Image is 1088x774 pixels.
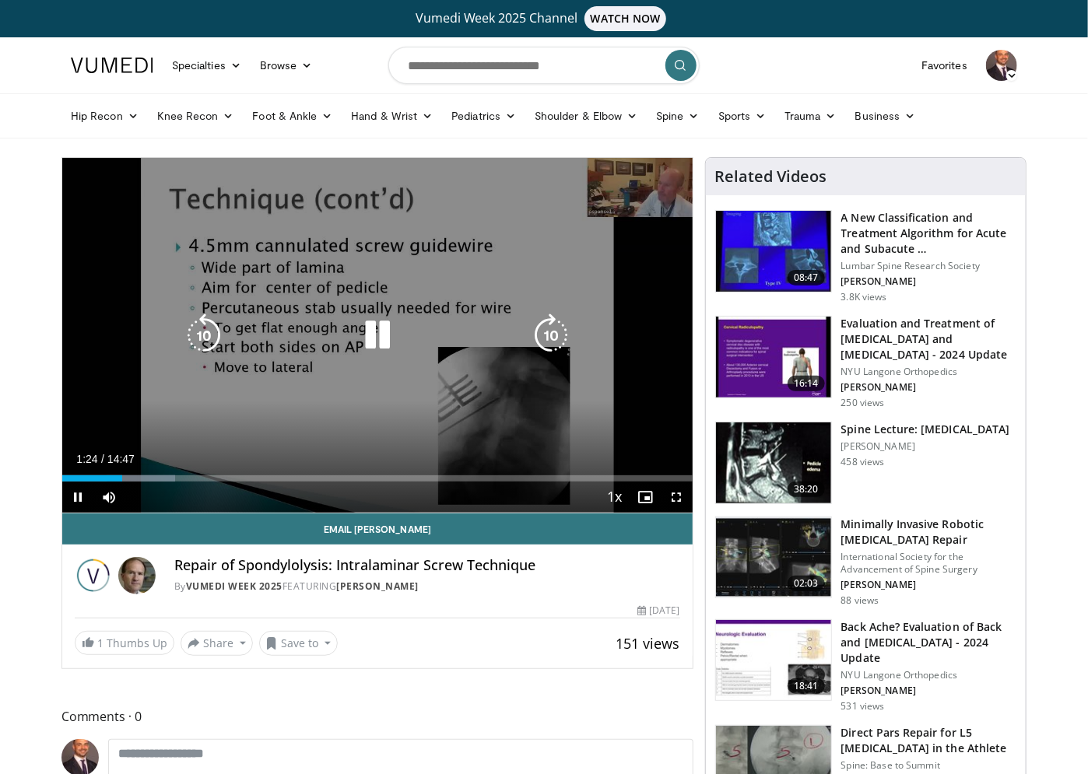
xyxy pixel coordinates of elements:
[73,6,1015,31] a: Vumedi Week 2025 ChannelWATCH NOW
[841,669,1016,681] p: NYU Langone Orthopedics
[630,482,662,513] button: Enable picture-in-picture mode
[841,759,1016,772] p: Spine: Base to Summit
[788,270,825,285] span: 08:47
[841,275,1016,288] p: [PERSON_NAME]
[841,381,1016,394] p: [PERSON_NAME]
[841,210,1016,257] h3: A New Classification and Treatment Algorithm for Acute and Subacute …
[788,376,825,391] span: 16:14
[986,50,1017,81] img: Avatar
[841,579,1016,591] p: [PERSON_NAME]
[775,100,846,131] a: Trauma
[716,422,831,503] img: 3bed94a4-e6b3-412e-8a59-75bfb3887198.150x105_q85_crop-smart_upscale.jpg
[841,594,879,607] p: 88 views
[97,636,104,650] span: 1
[841,517,1016,548] h3: Minimally Invasive Robotic [MEDICAL_DATA] Repair
[841,685,1016,697] p: [PERSON_NAME]
[841,422,1010,437] h3: Spine Lecture: [MEDICAL_DATA]
[715,517,1016,607] a: 02:03 Minimally Invasive Robotic [MEDICAL_DATA] Repair International Society for the Advancement ...
[912,50,977,81] a: Favorites
[584,6,667,31] span: WATCH NOW
[716,517,831,598] img: bb9d8f15-62c7-48b0-9d9a-3ac740ade6e5.150x105_q85_crop-smart_upscale.jpg
[637,604,679,618] div: [DATE]
[715,619,1016,713] a: 18:41 Back Ache? Evaluation of Back and [MEDICAL_DATA] - 2024 Update NYU Langone Orthopedics [PER...
[715,167,827,186] h4: Related Videos
[163,50,251,81] a: Specialties
[388,47,700,84] input: Search topics, interventions
[244,100,342,131] a: Foot & Ankle
[716,317,831,398] img: 1a598c51-3453-4b74-b1fb-c0d8dcccbb07.150x105_q85_crop-smart_upscale.jpg
[709,100,776,131] a: Sports
[62,513,693,545] a: Email [PERSON_NAME]
[75,631,174,655] a: 1 Thumbs Up
[174,557,680,574] h4: Repair of Spondylolysis: Intralaminar Screw Technique
[93,482,125,513] button: Mute
[599,482,630,513] button: Playback Rate
[75,557,112,594] img: Vumedi Week 2025
[841,291,887,303] p: 3.8K views
[442,100,525,131] a: Pediatrics
[788,482,825,497] span: 38:20
[715,316,1016,409] a: 16:14 Evaluation and Treatment of [MEDICAL_DATA] and [MEDICAL_DATA] - 2024 Update NYU Langone Ort...
[62,482,93,513] button: Pause
[662,482,693,513] button: Fullscreen
[181,631,253,656] button: Share
[62,475,693,482] div: Progress Bar
[251,50,322,81] a: Browse
[61,706,693,727] span: Comments 0
[61,100,148,131] a: Hip Recon
[716,211,831,292] img: 4a81f6ba-c3e9-4053-8c9f-d15a6dae0028.150x105_q85_crop-smart_upscale.jpg
[841,316,1016,362] h3: Evaluation and Treatment of [MEDICAL_DATA] and [MEDICAL_DATA] - 2024 Update
[186,580,283,593] a: Vumedi Week 2025
[715,422,1016,504] a: 38:20 Spine Lecture: [MEDICAL_DATA] [PERSON_NAME] 458 views
[788,678,825,694] span: 18:41
[841,456,885,468] p: 458 views
[148,100,244,131] a: Knee Recon
[841,440,1010,453] p: [PERSON_NAME]
[841,725,1016,756] h3: Direct Pars Repair for L5 [MEDICAL_DATA] in the Athlete
[841,619,1016,666] h3: Back Ache? Evaluation of Back and [MEDICAL_DATA] - 2024 Update
[715,210,1016,303] a: 08:47 A New Classification and Treatment Algorithm for Acute and Subacute … Lumbar Spine Research...
[841,700,885,713] p: 531 views
[647,100,708,131] a: Spine
[337,580,419,593] a: [PERSON_NAME]
[107,453,135,465] span: 14:47
[841,551,1016,576] p: International Society for the Advancement of Spine Surgery
[525,100,647,131] a: Shoulder & Elbow
[841,397,885,409] p: 250 views
[846,100,925,131] a: Business
[342,100,442,131] a: Hand & Wrist
[716,620,831,701] img: 605b772b-d4a4-411d-b2d9-4aa13a298282.150x105_q85_crop-smart_upscale.jpg
[841,260,1016,272] p: Lumbar Spine Research Society
[788,576,825,591] span: 02:03
[76,453,97,465] span: 1:24
[616,634,680,653] span: 151 views
[101,453,104,465] span: /
[174,580,680,594] div: By FEATURING
[71,58,153,73] img: VuMedi Logo
[259,631,339,656] button: Save to
[841,366,1016,378] p: NYU Langone Orthopedics
[62,158,693,513] video-js: Video Player
[118,557,156,594] img: Avatar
